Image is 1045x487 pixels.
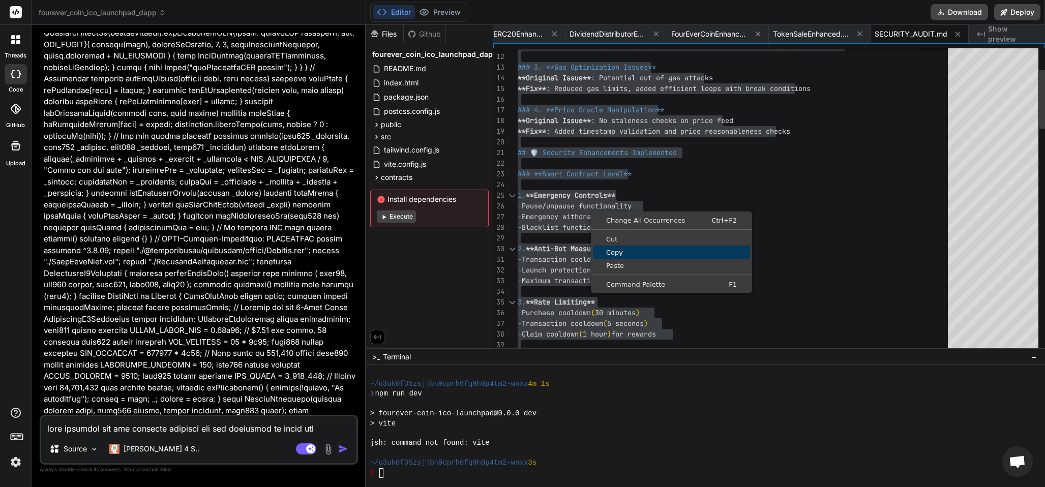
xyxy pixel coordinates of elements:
[505,190,519,201] div: Click to collapse the range.
[493,115,504,126] div: 18
[381,172,412,182] span: contracts
[579,329,583,339] span: (
[493,73,504,83] div: 14
[773,29,849,39] span: TokenSaleEnhanced.sol
[988,24,1037,44] span: Show preview
[9,85,23,94] label: code
[493,51,504,62] div: 12
[493,62,504,73] div: 13
[493,265,504,276] div: 32
[7,453,24,471] img: settings
[493,190,504,201] div: 25
[493,179,504,190] div: 24
[370,468,375,478] span: ❯
[522,319,603,328] span: Transaction cooldown
[370,389,375,399] span: ❯
[5,51,26,60] label: threads
[505,244,519,254] div: Click to collapse the range.
[595,308,636,317] span: 30 minutes
[493,158,504,169] div: 22
[372,49,497,59] span: fourever_coin_ico_launchpad_dapp
[591,308,595,317] span: (
[526,191,615,200] span: **Emergency Controls**
[546,127,750,136] span: : Added timestamp validation and price reasonablen
[493,201,504,211] div: 26
[505,297,519,308] div: Click to collapse the range.
[493,318,504,329] div: 37
[383,144,440,156] span: tailwind.config.js
[518,212,522,221] span: -
[607,329,611,339] span: )
[377,194,482,204] span: Install dependencies
[322,443,334,455] img: attachment
[583,329,607,339] span: 1 hour
[603,319,607,328] span: (
[518,308,522,317] span: -
[383,158,427,170] span: vite.config.js
[493,286,504,297] div: 34
[493,211,504,222] div: 27
[493,308,504,318] div: 36
[528,458,536,468] span: 3s
[493,233,504,244] div: 29
[493,244,504,254] div: 30
[372,352,380,362] span: >_
[518,201,522,210] span: -
[518,244,526,253] span: 2.
[415,5,465,19] button: Preview
[994,4,1040,20] button: Deploy
[493,137,504,147] div: 20
[1002,446,1033,477] a: Open chat
[591,116,733,125] span: : No staleness checks on price feed
[493,297,504,308] div: 35
[518,63,656,72] span: ### 3. **Gas Optimization Issues**
[136,466,155,472] span: privacy
[518,148,677,157] span: ## 🛡️ Security Enhancements Implemented
[518,276,522,285] span: -
[383,77,420,89] span: index.html
[528,379,549,389] span: 4m 1s
[493,329,504,340] div: 38
[522,276,672,285] span: Maximum transaction and wallet limits
[493,276,504,286] div: 33
[381,132,391,142] span: src
[383,105,441,117] span: postcss.config.js
[377,210,416,223] button: Execute
[375,389,422,399] span: npm run dev
[383,63,427,75] span: README.md
[522,265,619,275] span: Launch protection window
[493,126,504,137] div: 19
[522,201,632,210] span: Pause/unpause functionality
[6,159,25,168] label: Upload
[522,212,648,221] span: Emergency withdrawal mechanisms
[6,121,25,130] label: GitHub
[404,29,445,39] div: Github
[522,308,591,317] span: Purchase cooldown
[518,169,632,178] span: ### **Smart Contract Level**
[518,297,526,307] span: 3.
[493,340,504,350] div: 39
[522,329,579,339] span: Claim cooldown
[518,255,522,264] span: -
[636,308,640,317] span: )
[493,147,504,158] div: 21
[383,91,430,103] span: package.json
[90,445,99,453] img: Pick Models
[1029,349,1039,365] button: −
[39,8,166,18] span: fourever_coin_ico_launchpad_dapp
[518,223,522,232] span: -
[750,84,811,93] span: reak conditions
[373,5,415,19] button: Editor
[518,265,522,275] span: -
[493,105,504,115] div: 17
[875,29,947,39] span: SECURITY_AUDIT.md
[109,444,120,454] img: Claude 4 Sonnet
[671,29,748,39] span: FourEverCoinEnhanced.sol
[124,444,199,454] p: [PERSON_NAME] 4 S..
[493,169,504,179] div: 23
[383,352,411,362] span: Terminal
[931,4,988,20] button: Download
[518,319,522,328] span: -
[370,458,528,468] span: ~/u3uk0f35zsjjbn9cprh6fq9h0p4tm2-wnxx
[518,105,664,114] span: ### 4. **Price Oracle Manipulation**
